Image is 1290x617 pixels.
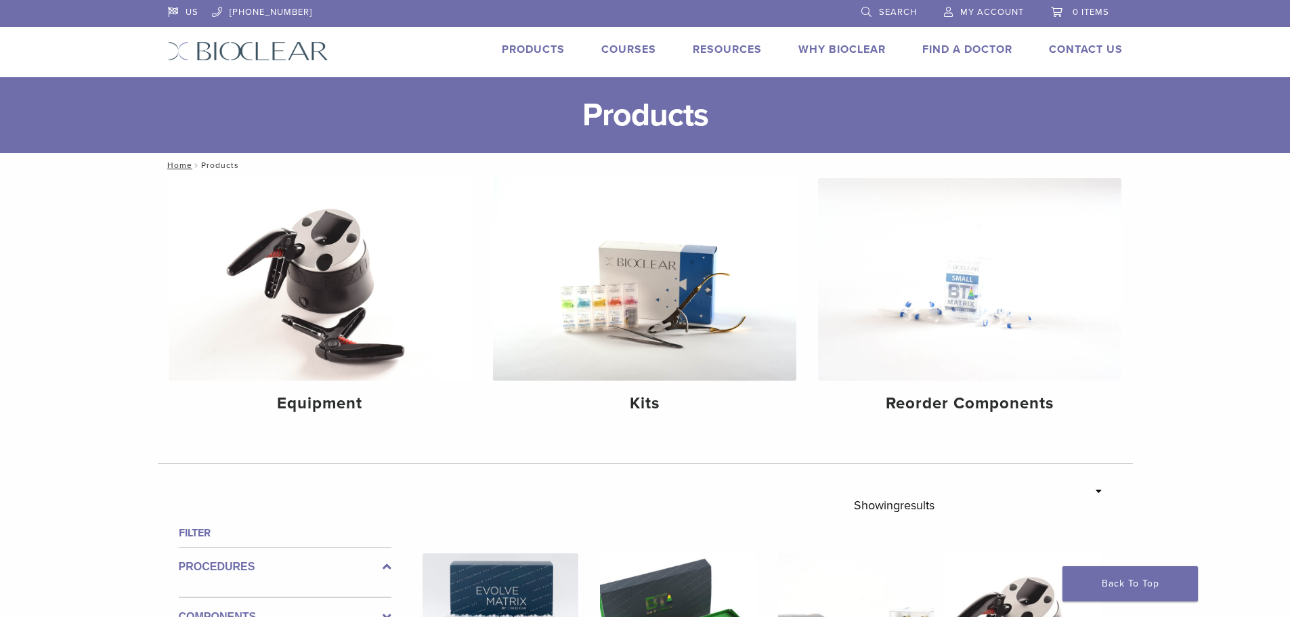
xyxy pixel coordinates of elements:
[1049,43,1123,56] a: Contact Us
[798,43,886,56] a: Why Bioclear
[879,7,917,18] span: Search
[1062,566,1198,601] a: Back To Top
[693,43,762,56] a: Resources
[504,391,786,416] h4: Kits
[829,391,1111,416] h4: Reorder Components
[818,178,1121,425] a: Reorder Components
[168,41,328,61] img: Bioclear
[192,162,201,169] span: /
[502,43,565,56] a: Products
[960,7,1024,18] span: My Account
[922,43,1012,56] a: Find A Doctor
[818,178,1121,381] img: Reorder Components
[493,178,796,381] img: Kits
[179,559,391,575] label: Procedures
[179,525,391,541] h4: Filter
[169,178,472,425] a: Equipment
[169,178,472,381] img: Equipment
[601,43,656,56] a: Courses
[163,161,192,170] a: Home
[854,491,934,519] p: Showing results
[158,153,1133,177] nav: Products
[493,178,796,425] a: Kits
[179,391,461,416] h4: Equipment
[1073,7,1109,18] span: 0 items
